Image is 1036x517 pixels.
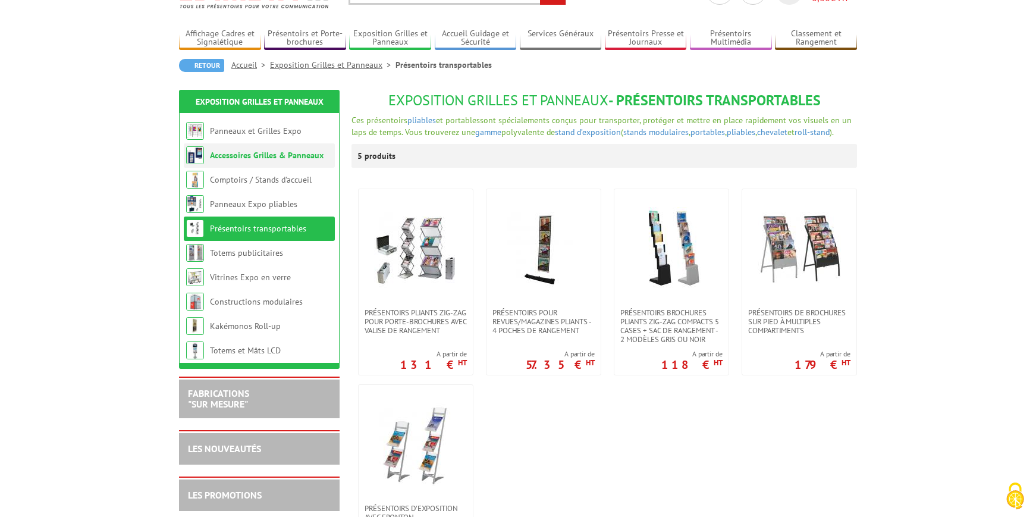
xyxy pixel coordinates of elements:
a: Accessoires Grilles & Panneaux [210,150,324,161]
a: Accueil [231,59,270,70]
p: 179 € [795,361,850,368]
a: Présentoirs pour revues/magazines pliants - 4 poches de rangement [486,308,601,335]
img: Comptoirs / Stands d'accueil [186,171,204,189]
a: Comptoirs / Stands d'accueil [210,174,312,185]
img: Kakémonos Roll-up [186,317,204,335]
p: 57.35 € [526,361,595,368]
a: portables [690,127,725,137]
span: Présentoirs pour revues/magazines pliants - 4 poches de rangement [492,308,595,335]
a: chevalet [757,127,787,137]
span: A partir de [400,349,467,359]
img: Cookies (fenêtre modale) [1000,481,1030,511]
a: roll-stand [795,127,830,137]
a: Présentoirs et Porte-brochures [264,29,346,48]
a: Présentoirs de brochures sur pied à multiples compartiments [742,308,856,335]
img: Présentoirs brochures pliants Zig-Zag compacts 5 cases + sac de rangement - 2 Modèles Gris ou Noir [630,207,713,290]
a: Présentoirs Presse et Journaux [605,29,687,48]
img: Présentoirs transportables [186,220,204,237]
sup: HT [714,358,723,368]
img: Panneaux et Grilles Expo [186,122,204,140]
span: Présentoirs pliants Zig-Zag pour porte-brochures avec valise de rangement [365,308,467,335]
img: Présentoirs d'exposition avec Fronton [374,403,457,486]
span: A partir de [526,349,595,359]
span: Présentoirs de brochures sur pied à multiples compartiments [748,308,850,335]
span: A partir de [795,349,850,359]
a: Exposition Grilles et Panneaux [349,29,431,48]
a: Totems publicitaires [210,247,283,258]
p: 118 € [661,361,723,368]
p: 5 produits [357,144,402,168]
sup: HT [458,358,467,368]
a: Présentoirs Multimédia [690,29,772,48]
img: Panneaux Expo pliables [186,195,204,213]
img: Vitrines Expo en verre [186,268,204,286]
sup: HT [842,358,850,368]
a: Constructions modulaires [210,296,303,307]
a: Totems et Mâts LCD [210,345,281,356]
a: Présentoirs pliants Zig-Zag pour porte-brochures avec valise de rangement [359,308,473,335]
span: sont spécialements conçus pour transporter, protéger et mettre en place rapidement vos visuels en... [351,115,852,137]
a: stand d’exposition [555,127,621,137]
a: Services Généraux [520,29,602,48]
a: LES PROMOTIONS [188,489,262,501]
button: Cookies (fenêtre modale) [994,477,1036,517]
li: Présentoirs transportables [395,59,492,71]
span: Exposition Grilles et Panneaux [388,91,608,109]
img: Présentoirs pour revues/magazines pliants - 4 poches de rangement [502,207,585,290]
a: Retour [179,59,224,72]
font: et portables [351,115,852,137]
a: Présentoirs brochures pliants Zig-Zag compacts 5 cases + sac de rangement - 2 Modèles Gris ou Noir [614,308,729,344]
a: gamme [475,127,501,137]
img: Totems publicitaires [186,244,204,262]
img: Présentoirs pliants Zig-Zag pour porte-brochures avec valise de rangement [374,207,457,290]
span: A partir de [661,349,723,359]
sup: HT [586,358,595,368]
a: Vitrines Expo en verre [210,272,291,283]
img: Présentoirs de brochures sur pied à multiples compartiments [758,207,841,290]
img: Constructions modulaires [186,293,204,311]
img: Totems et Mâts LCD [186,341,204,359]
a: Présentoirs transportables [210,223,306,234]
a: Panneaux Expo pliables [210,199,297,209]
p: 131 € [400,361,467,368]
a: pliables [727,127,755,137]
a: FABRICATIONS"Sur Mesure" [188,387,249,410]
a: Exposition Grilles et Panneaux [270,59,395,70]
span: Présentoirs brochures pliants Zig-Zag compacts 5 cases + sac de rangement - 2 Modèles Gris ou Noir [620,308,723,344]
a: Panneaux et Grilles Expo [210,126,302,136]
span: Ces présentoirs [351,115,407,126]
a: LES NOUVEAUTÉS [188,443,261,455]
a: Exposition Grilles et Panneaux [196,96,324,107]
a: stands modulaires [623,127,689,137]
img: Accessoires Grilles & Panneaux [186,146,204,164]
a: Affichage Cadres et Signalétique [179,29,261,48]
a: Kakémonos Roll-up [210,321,281,331]
a: Classement et Rangement [775,29,857,48]
h1: - Présentoirs transportables [351,93,857,108]
a: Accueil Guidage et Sécurité [435,29,517,48]
span: ( , , , et ). [621,127,834,137]
a: pliables [407,115,436,126]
